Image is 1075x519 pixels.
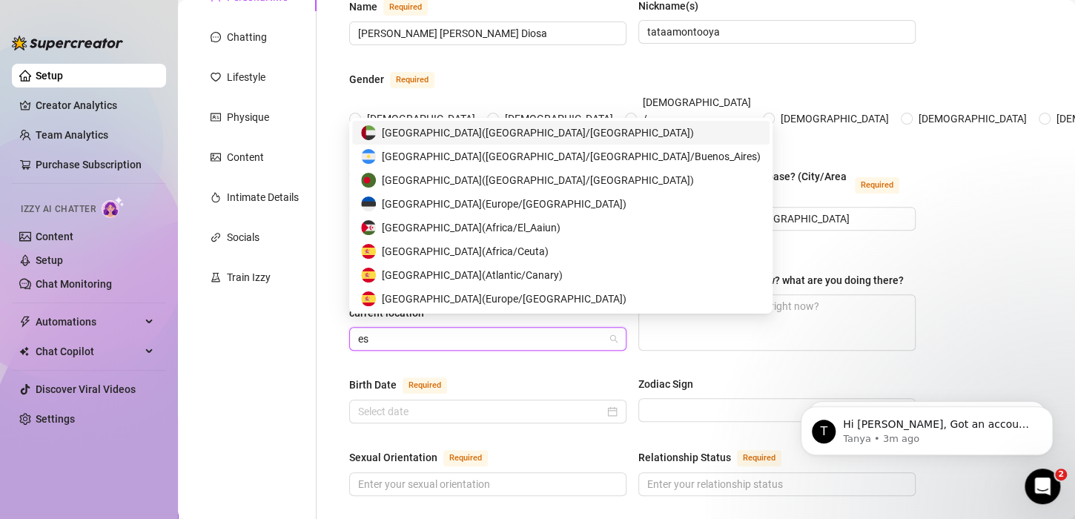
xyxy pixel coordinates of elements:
label: Relationship Status [638,449,798,466]
iframe: Intercom live chat [1025,469,1060,504]
div: Intimate Details [227,189,299,205]
img: Chat Copilot [19,346,29,357]
span: experiment [211,272,221,282]
span: [DEMOGRAPHIC_DATA] [499,110,619,127]
div: Train Izzy [227,269,271,285]
span: message [211,32,221,42]
span: [GEOGRAPHIC_DATA] ( Europe/[GEOGRAPHIC_DATA] ) [382,196,626,212]
div: Relationship Status [638,449,731,466]
div: Sexual Orientation [349,449,437,466]
div: Birth Date [349,377,397,393]
span: link [211,232,221,242]
span: [DEMOGRAPHIC_DATA] / [DEMOGRAPHIC_DATA] [637,94,757,143]
a: Setup [36,254,63,266]
a: Setup [36,70,63,82]
span: [GEOGRAPHIC_DATA] ( Africa/El_Aaiun ) [382,219,560,236]
input: Sexual Orientation [358,476,615,492]
span: heart [211,72,221,82]
span: Required [403,377,447,394]
div: Zodiac Sign [638,376,693,392]
span: [GEOGRAPHIC_DATA] ( [GEOGRAPHIC_DATA]/[GEOGRAPHIC_DATA] ) [382,125,694,141]
img: es [361,244,376,259]
img: ee [361,196,376,211]
img: logo-BBDzfeDw.svg [12,36,123,50]
label: Gender [349,70,451,88]
span: [GEOGRAPHIC_DATA] ( [GEOGRAPHIC_DATA]/[GEOGRAPHIC_DATA] ) [382,172,694,188]
div: Physique [227,109,269,125]
span: idcard [211,112,221,122]
span: [DEMOGRAPHIC_DATA] [913,110,1033,127]
label: Zodiac Sign [638,376,704,392]
img: bd [361,173,376,188]
span: 2 [1055,469,1067,480]
span: [GEOGRAPHIC_DATA] ( [GEOGRAPHIC_DATA]/[GEOGRAPHIC_DATA]/Buenos_Aires ) [382,148,761,165]
span: Required [737,450,781,466]
span: [DEMOGRAPHIC_DATA] [361,110,481,127]
span: [GEOGRAPHIC_DATA] ( Africa/Ceuta ) [382,243,549,259]
img: eh [361,220,376,235]
input: Birth Date [358,403,604,420]
a: Team Analytics [36,129,108,141]
input: Where is your current homebase? (City/Area of your home) [647,211,904,227]
a: Purchase Subscription [36,153,154,176]
a: Discover Viral Videos [36,383,136,395]
span: Required [390,72,434,88]
input: Name [358,25,615,42]
span: fire [211,192,221,202]
a: Creator Analytics [36,93,154,117]
img: ae [361,125,376,140]
img: es [361,268,376,282]
iframe: Intercom notifications message [778,375,1075,479]
span: Automations [36,310,141,334]
span: picture [211,152,221,162]
label: Where is your current homebase? (City/Area of your home) [638,168,916,201]
span: [DEMOGRAPHIC_DATA] [775,110,895,127]
span: Required [443,450,488,466]
div: Lifestyle [227,69,265,85]
div: Chatting [227,29,267,45]
span: What is your timezone of your current location? If you are currently traveling, choose your curre... [349,258,543,319]
img: ar [361,149,376,164]
input: Nickname(s) [647,24,904,40]
span: Chat Copilot [36,340,141,363]
div: Content [227,149,264,165]
span: Izzy AI Chatter [21,202,96,216]
a: Chat Monitoring [36,278,112,290]
span: [GEOGRAPHIC_DATA] ( Europe/[GEOGRAPHIC_DATA] ) [382,291,626,307]
div: Gender [349,71,384,87]
span: thunderbolt [19,316,31,328]
span: Required [855,177,899,194]
a: Settings [36,413,75,425]
a: Content [36,231,73,242]
span: [GEOGRAPHIC_DATA] ( Atlantic/Canary ) [382,267,563,283]
div: Socials [227,229,259,245]
img: AI Chatter [102,196,125,218]
label: Sexual Orientation [349,449,504,466]
input: Relationship Status [647,476,904,492]
label: Birth Date [349,376,463,394]
img: es [361,291,376,306]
